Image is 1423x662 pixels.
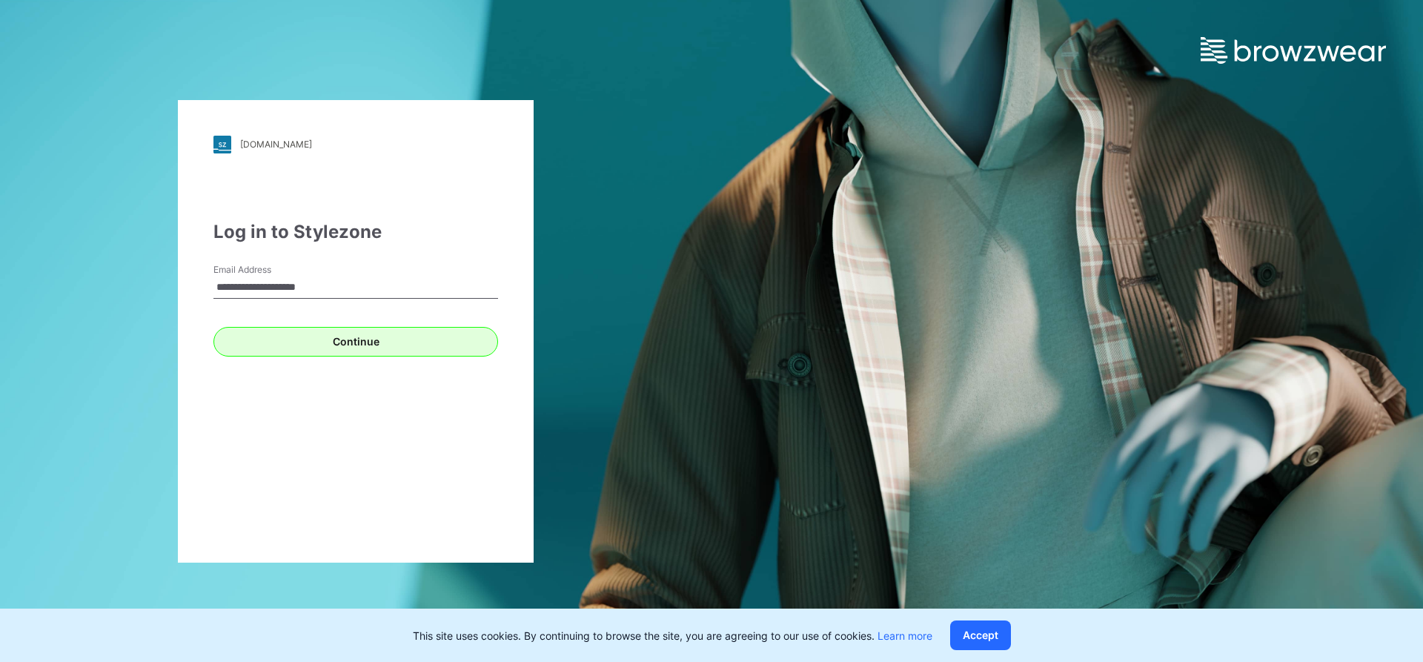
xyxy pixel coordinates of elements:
[213,136,498,153] a: [DOMAIN_NAME]
[1201,37,1386,64] img: browzwear-logo.e42bd6dac1945053ebaf764b6aa21510.svg
[213,263,317,277] label: Email Address
[213,219,498,245] div: Log in to Stylezone
[213,136,231,153] img: stylezone-logo.562084cfcfab977791bfbf7441f1a819.svg
[240,139,312,150] div: [DOMAIN_NAME]
[950,620,1011,650] button: Accept
[878,629,932,642] a: Learn more
[413,628,932,643] p: This site uses cookies. By continuing to browse the site, you are agreeing to our use of cookies.
[213,327,498,357] button: Continue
